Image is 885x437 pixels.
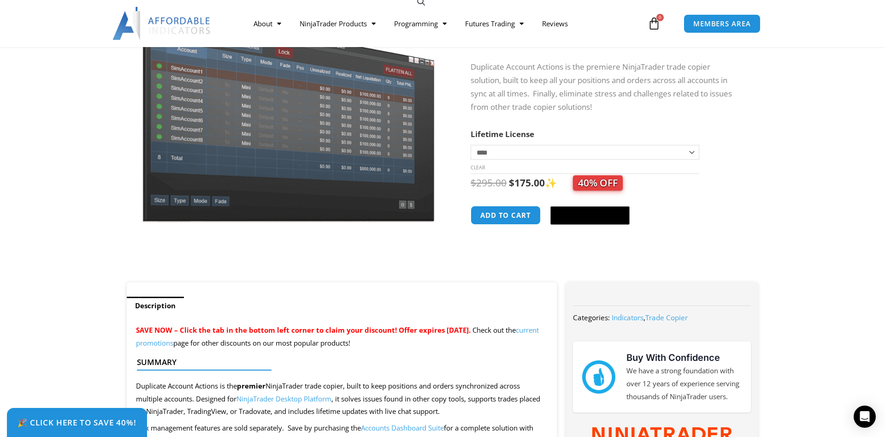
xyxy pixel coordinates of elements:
[545,176,623,189] span: ✨
[645,313,688,322] a: Trade Copier
[7,408,147,437] a: 🎉 Click Here to save 40%!
[533,13,577,34] a: Reviews
[112,7,212,40] img: LogoAI | Affordable Indicators – NinjaTrader
[471,129,534,139] label: Lifetime License
[471,164,485,171] a: Clear options
[684,14,761,33] a: MEMBERS AREA
[385,13,456,34] a: Programming
[136,381,540,416] span: Duplicate Account Actions is the NinjaTrader trade copier, built to keep positions and orders syn...
[612,313,643,322] a: Indicators
[18,419,136,426] span: 🎉 Click Here to save 40%!
[626,351,742,365] h3: Buy With Confidence
[550,206,630,225] button: Buy with GPay
[509,176,545,189] bdi: 175.00
[471,237,740,245] iframe: PayPal Message 1
[573,175,623,191] span: 40% OFF
[290,13,385,34] a: NinjaTrader Products
[471,176,507,189] bdi: 295.00
[573,313,610,322] span: Categories:
[137,358,539,367] h4: Summary
[456,13,533,34] a: Futures Trading
[582,360,615,394] img: mark thumbs good 43913 | Affordable Indicators – NinjaTrader
[237,381,265,390] strong: premier
[471,206,541,225] button: Add to cart
[236,394,331,403] a: NinjaTrader Desktop Platform
[634,10,674,37] a: 0
[471,176,476,189] span: $
[136,324,548,350] p: Check out the page for other discounts on our most popular products!
[626,365,742,403] p: We have a strong foundation with over 12 years of experience serving thousands of NinjaTrader users.
[693,20,751,27] span: MEMBERS AREA
[854,406,876,428] div: Open Intercom Messenger
[471,60,740,114] p: Duplicate Account Actions is the premiere NinjaTrader trade copier solution, built to keep all yo...
[612,313,688,322] span: ,
[244,13,290,34] a: About
[244,13,645,34] nav: Menu
[136,325,471,335] span: SAVE NOW – Click the tab in the bottom left corner to claim your discount! Offer expires [DATE].
[656,14,664,21] span: 0
[509,176,514,189] span: $
[127,297,184,315] a: Description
